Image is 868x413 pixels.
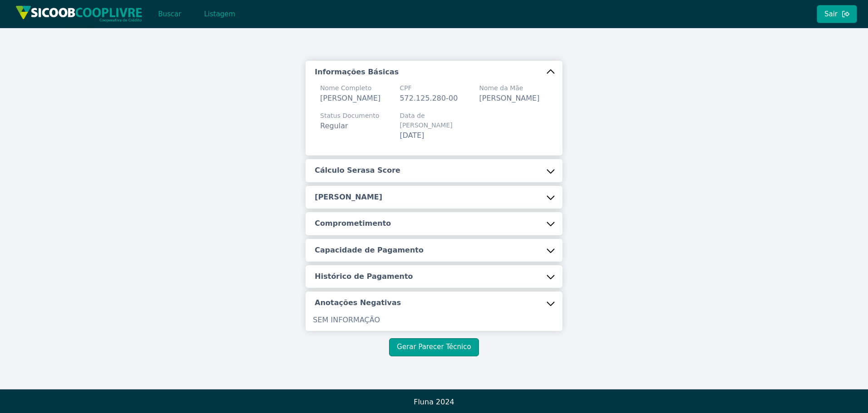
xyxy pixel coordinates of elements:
[313,315,555,326] p: SEM INFORMAÇÃO
[315,67,399,77] h5: Informações Básicas
[306,265,562,288] button: Histórico de Pagamento
[306,292,562,314] button: Anotações Negativas
[315,272,413,282] h5: Histórico de Pagamento
[389,338,478,356] button: Gerar Parecer Técnico
[315,245,424,255] h5: Capacidade de Pagamento
[196,5,243,23] button: Listagem
[320,83,380,93] span: Nome Completo
[399,94,458,102] span: 572.125.280-00
[817,5,857,23] button: Sair
[479,83,540,93] span: Nome da Mãe
[315,192,382,202] h5: [PERSON_NAME]
[399,111,468,130] span: Data de [PERSON_NAME]
[399,131,424,140] span: [DATE]
[320,111,379,121] span: Status Documento
[479,94,540,102] span: [PERSON_NAME]
[414,398,454,406] span: Fluna 2024
[320,121,348,130] span: Regular
[15,5,143,22] img: img/sicoob_cooplivre.png
[150,5,189,23] button: Buscar
[315,219,391,228] h5: Comprometimento
[306,239,562,262] button: Capacidade de Pagamento
[399,83,458,93] span: CPF
[306,186,562,209] button: [PERSON_NAME]
[315,298,401,308] h5: Anotações Negativas
[306,159,562,182] button: Cálculo Serasa Score
[320,94,380,102] span: [PERSON_NAME]
[315,165,400,175] h5: Cálculo Serasa Score
[306,212,562,235] button: Comprometimento
[306,61,562,83] button: Informações Básicas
